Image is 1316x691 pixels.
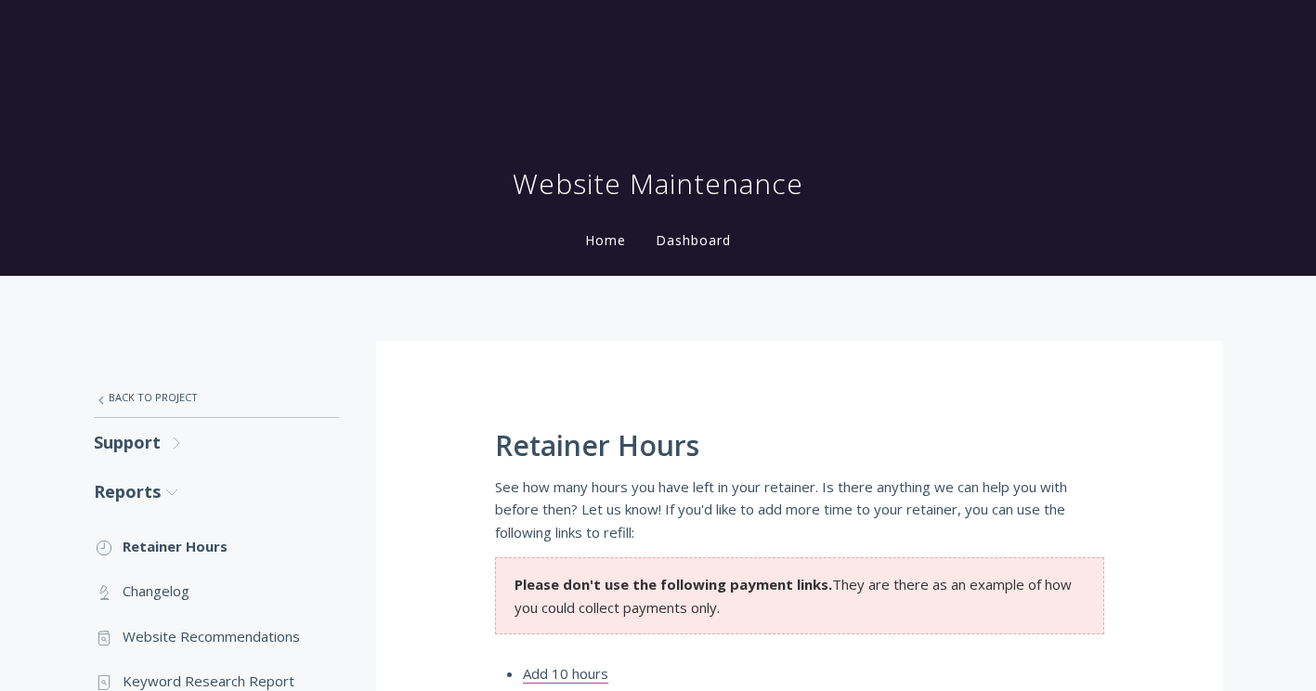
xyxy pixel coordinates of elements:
a: Reports [94,467,339,516]
a: Changelog [94,568,339,613]
section: They are there as an example of how you could collect payments only. [495,557,1104,634]
a: Home [581,231,630,249]
h1: Website Maintenance [513,165,803,202]
a: Add 10 hours [523,664,608,684]
a: Support [94,418,339,467]
h1: Retainer Hours [495,430,1104,462]
strong: Please don't use the following payment links. [515,575,832,593]
a: Dashboard [652,231,735,249]
p: See how many hours you have left in your retainer. Is there anything we can help you with before ... [495,476,1104,543]
a: Retainer Hours [94,524,339,568]
a: Website Recommendations [94,614,339,658]
a: Back to Project [94,378,339,417]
